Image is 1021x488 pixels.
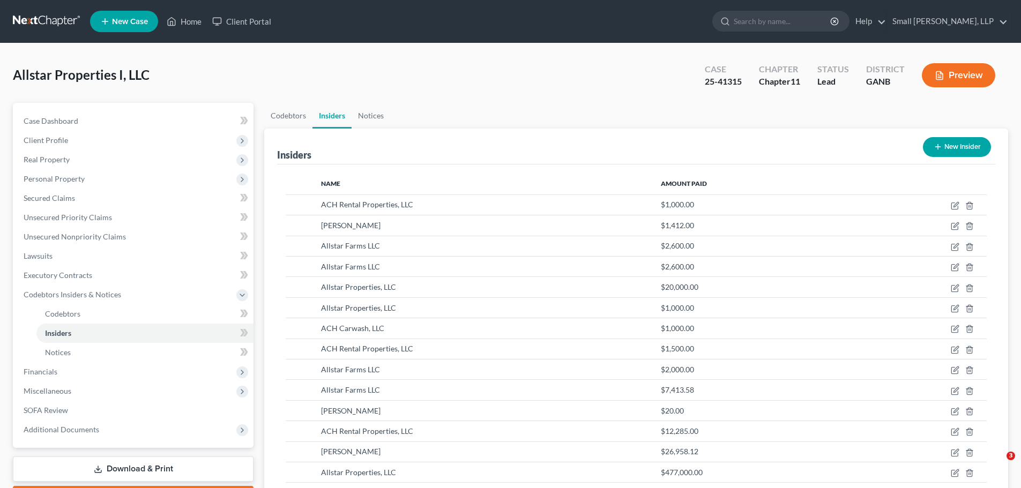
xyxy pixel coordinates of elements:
span: Client Profile [24,136,68,145]
span: $1,000.00 [661,303,694,312]
span: Codebtors [45,309,80,318]
div: Case [705,63,742,76]
span: ACH Carwash, LLC [321,324,384,333]
span: Allstar Properties I, LLC [13,67,150,82]
span: 3 [1007,452,1015,460]
input: Search by name... [734,11,832,31]
span: Allstar Properties, LLC [321,282,396,291]
span: SOFA Review [24,406,68,415]
span: $1,412.00 [661,221,694,230]
a: Unsecured Nonpriority Claims [15,227,254,246]
a: Insiders [312,103,352,129]
button: New Insider [923,137,991,157]
span: ACH Rental Properties, LLC [321,426,413,436]
span: $20,000.00 [661,282,698,291]
span: Unsecured Nonpriority Claims [24,232,126,241]
span: $1,500.00 [661,344,694,353]
span: Allstar Farms LLC [321,385,380,394]
a: Codebtors [36,304,254,324]
div: District [866,63,905,76]
span: $477,000.00 [661,468,703,477]
span: 11 [791,76,800,86]
span: [PERSON_NAME] [321,406,381,415]
span: $12,285.00 [661,426,698,436]
span: Financials [24,367,57,376]
span: $1,000.00 [661,324,694,333]
a: Insiders [36,324,254,343]
a: Notices [352,103,390,129]
div: Insiders [277,148,311,161]
a: SOFA Review [15,401,254,420]
a: Lawsuits [15,246,254,266]
span: $7,413.58 [661,385,694,394]
span: New Case [112,18,148,26]
span: Personal Property [24,174,85,183]
span: ACH Rental Properties, LLC [321,344,413,353]
div: Chapter [759,76,800,88]
span: Allstar Properties, LLC [321,303,396,312]
span: Allstar Properties, LLC [321,468,396,477]
div: Status [817,63,849,76]
span: Name [321,179,340,187]
span: Allstar Farms LLC [321,241,380,250]
span: Secured Claims [24,193,75,202]
div: 25-41315 [705,76,742,88]
span: Allstar Farms LLC [321,262,380,271]
span: $1,000.00 [661,200,694,209]
a: Notices [36,343,254,362]
span: $2,000.00 [661,365,694,374]
a: Case Dashboard [15,111,254,131]
span: Additional Documents [24,425,99,434]
span: Lawsuits [24,251,53,260]
span: [PERSON_NAME] [321,221,381,230]
span: Unsecured Priority Claims [24,213,112,222]
span: $26,958.12 [661,447,698,456]
span: $20.00 [661,406,684,415]
a: Download & Print [13,456,254,482]
div: Lead [817,76,849,88]
span: Notices [45,348,71,357]
div: Chapter [759,63,800,76]
a: Help [850,12,886,31]
span: Case Dashboard [24,116,78,125]
span: Miscellaneous [24,386,71,395]
a: Secured Claims [15,189,254,208]
a: Executory Contracts [15,266,254,285]
span: Real Property [24,155,70,164]
iframe: Intercom live chat [985,452,1010,477]
span: Executory Contracts [24,271,92,280]
button: Preview [922,63,995,87]
a: Unsecured Priority Claims [15,208,254,227]
span: Amount Paid [661,179,707,187]
span: ACH Rental Properties, LLC [321,200,413,209]
span: Insiders [45,328,71,337]
span: Codebtors Insiders & Notices [24,290,121,299]
span: $2,600.00 [661,262,694,271]
a: Codebtors [264,103,312,129]
a: Client Portal [207,12,277,31]
div: GANB [866,76,905,88]
span: Allstar Farms LLC [321,365,380,374]
span: $2,600.00 [661,241,694,250]
span: [PERSON_NAME] [321,447,381,456]
a: Home [161,12,207,31]
a: Small [PERSON_NAME], LLP [887,12,1008,31]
